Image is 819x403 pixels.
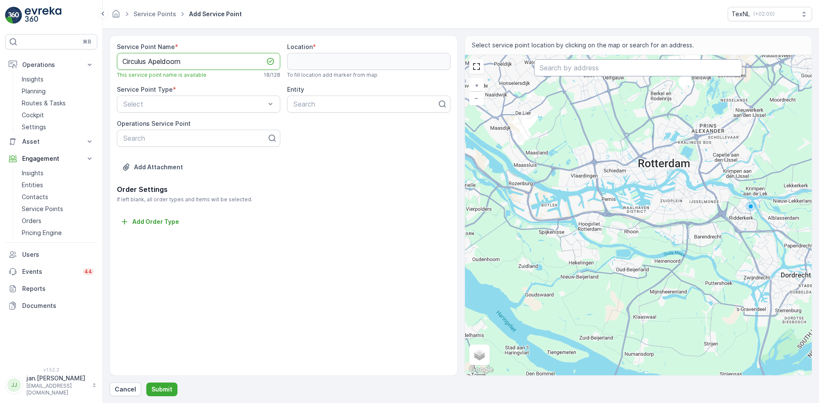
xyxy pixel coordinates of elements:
a: Layers [470,345,489,364]
span: − [474,94,479,101]
p: Cockpit [22,111,44,119]
span: Add Service Point [187,10,244,18]
p: 44 [84,268,92,275]
a: Open this area in Google Maps (opens a new window) [467,364,495,375]
span: This service point name is available [117,72,206,78]
div: JJ [7,378,21,392]
a: Pricing Engine [18,227,97,239]
p: Contacts [22,193,48,201]
p: Search [293,99,437,109]
p: Events [22,267,78,276]
a: Users [5,246,97,263]
p: 18 / 128 [264,72,280,78]
img: logo_light-DOdMpM7g.png [25,7,61,24]
p: Search [123,133,267,143]
button: Cancel [110,383,141,396]
button: Engagement [5,150,97,167]
p: Engagement [22,154,80,163]
label: Service Point Type [117,86,173,93]
p: Pricing Engine [22,229,62,237]
p: Service Points [22,205,63,213]
a: Insights [18,167,97,179]
a: Service Points [134,10,176,17]
a: Cockpit [18,109,97,121]
a: Service Points [18,203,97,215]
p: Operations [22,61,80,69]
p: Reports [22,284,94,293]
p: Submit [151,385,172,394]
a: Orders [18,215,97,227]
label: Operations Service Point [117,120,191,127]
span: Select service point location by clicking on the map or search for an address. [472,41,694,49]
input: Search by address [534,59,742,76]
label: Entity [287,86,304,93]
button: Add Order Type [117,217,183,227]
a: Planning [18,85,97,97]
a: Homepage [111,12,121,20]
p: ⌘B [83,38,91,45]
a: View Fullscreen [470,60,483,73]
a: Events44 [5,263,97,280]
p: Planning [22,87,46,96]
p: Asset [22,137,80,146]
p: jan.[PERSON_NAME] [26,374,88,383]
a: Settings [18,121,97,133]
button: Submit [146,383,177,396]
a: Zoom In [470,79,483,92]
p: Add Order Type [132,217,179,226]
span: To fill location add marker from map [287,72,378,78]
p: Insights [22,169,44,177]
p: Entities [22,181,43,189]
p: Routes & Tasks [22,99,66,107]
p: Settings [22,123,46,131]
label: Location [287,43,313,50]
button: Upload File [117,160,188,174]
a: Zoom Out [470,92,483,104]
p: ( +02:00 ) [753,11,775,17]
img: Google [467,364,495,375]
a: Entities [18,179,97,191]
p: TexNL [732,10,750,18]
button: TexNL(+02:00) [728,7,812,21]
span: If left blank, all order types and Items will be selected. [117,196,450,203]
p: Add Attachment [134,163,183,171]
a: Insights [18,73,97,85]
a: Documents [5,297,97,314]
p: Order Settings [117,184,450,194]
a: Reports [5,280,97,297]
span: v 1.52.2 [5,367,97,372]
button: Asset [5,133,97,150]
p: Cancel [115,385,136,394]
a: Contacts [18,191,97,203]
p: Select [123,99,265,109]
a: Routes & Tasks [18,97,97,109]
button: Operations [5,56,97,73]
button: JJjan.[PERSON_NAME][EMAIL_ADDRESS][DOMAIN_NAME] [5,374,97,396]
span: + [475,81,479,89]
p: [EMAIL_ADDRESS][DOMAIN_NAME] [26,383,88,396]
p: Orders [22,217,41,225]
p: Users [22,250,94,259]
label: Service Point Name [117,43,175,50]
p: Documents [22,302,94,310]
p: Insights [22,75,44,84]
img: logo [5,7,22,24]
